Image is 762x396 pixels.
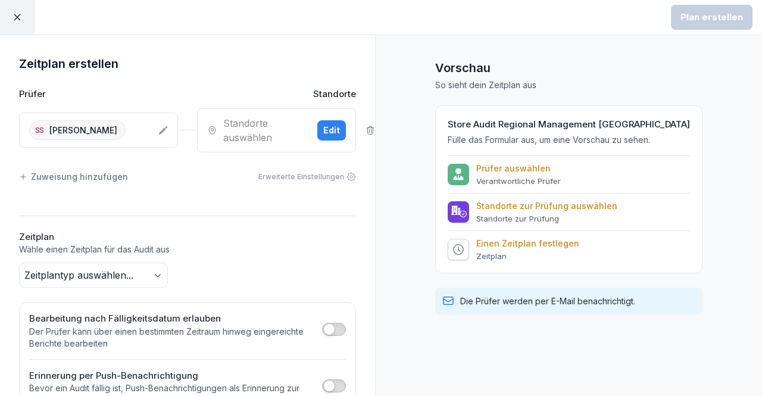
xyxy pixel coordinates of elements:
[258,172,356,182] div: Erweiterte Einstellungen
[435,59,702,77] h1: Vorschau
[435,79,702,91] p: So sieht dein Zeitplan aus
[33,124,46,136] div: SS
[476,176,561,186] p: Verantwortliche Prüfer
[19,244,356,255] p: Wähle einen Zeitplan für das Audit aus
[19,88,46,101] p: Prüfer
[460,295,635,307] p: Die Prüfer werden per E-Mail benachrichtigt.
[29,326,316,350] p: Der Prüfer kann über einen bestimmten Zeitraum hinweg eingereichte Berichte bearbeiten
[671,5,752,30] button: Plan erstellen
[476,214,617,223] p: Standorte zur Prüfung
[19,170,128,183] div: Zuweisung hinzufügen
[19,230,356,244] h2: Zeitplan
[29,312,316,326] h2: Bearbeitung nach Fälligkeitsdatum erlauben
[680,11,743,24] div: Plan erstellen
[448,134,690,146] p: Fülle das Formular aus, um eine Vorschau zu sehen.
[476,163,561,174] p: Prüfer auswählen
[313,88,356,101] p: Standorte
[476,201,617,211] p: Standorte zur Prüfung auswählen
[19,54,356,73] h1: Zeitplan erstellen
[207,116,308,145] div: Standorte auswählen
[476,238,579,249] p: Einen Zeitplan festlegen
[323,124,340,137] div: Edit
[476,251,579,261] p: Zeitplan
[49,124,117,136] p: [PERSON_NAME]
[317,120,346,141] button: Edit
[448,118,690,132] h2: Store Audit Regional Management [GEOGRAPHIC_DATA]
[29,369,316,383] h2: Erinnerung per Push-Benachrichtigung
